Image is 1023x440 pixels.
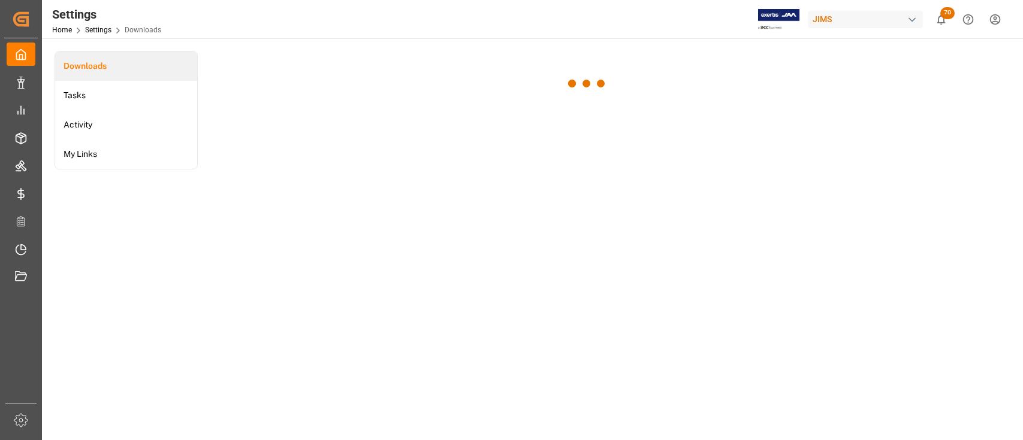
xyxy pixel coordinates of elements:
a: Home [52,26,72,34]
button: show 70 new notifications [928,6,955,33]
button: JIMS [808,8,928,31]
div: Settings [52,5,161,23]
a: Activity [55,110,197,139]
span: 70 [940,7,955,19]
a: Settings [85,26,111,34]
div: JIMS [808,11,923,28]
a: Tasks [55,81,197,110]
button: Help Center [955,6,982,33]
a: Downloads [55,51,197,81]
a: My Links [55,139,197,169]
img: Exertis%20JAM%20-%20Email%20Logo.jpg_1722504956.jpg [758,9,799,30]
